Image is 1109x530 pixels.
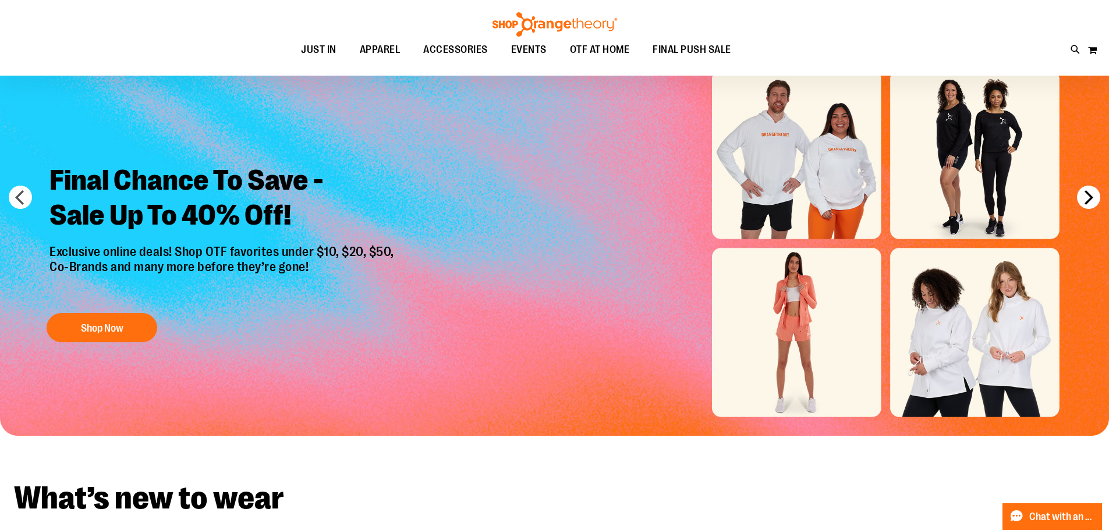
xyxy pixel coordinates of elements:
span: JUST IN [301,37,336,63]
span: FINAL PUSH SALE [653,37,731,63]
a: Final Chance To Save -Sale Up To 40% Off! Exclusive online deals! Shop OTF favorites under $10, $... [41,154,406,348]
img: Shop Orangetheory [491,12,619,37]
h2: What’s new to wear [14,482,1095,514]
button: Chat with an Expert [1002,503,1103,530]
span: Chat with an Expert [1029,511,1095,522]
button: Shop Now [47,313,157,342]
h2: Final Chance To Save - Sale Up To 40% Off! [41,154,406,244]
span: APPAREL [360,37,401,63]
span: EVENTS [511,37,547,63]
span: OTF AT HOME [570,37,630,63]
button: next [1077,186,1100,209]
p: Exclusive online deals! Shop OTF favorites under $10, $20, $50, Co-Brands and many more before th... [41,244,406,301]
span: ACCESSORIES [423,37,488,63]
button: prev [9,186,32,209]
